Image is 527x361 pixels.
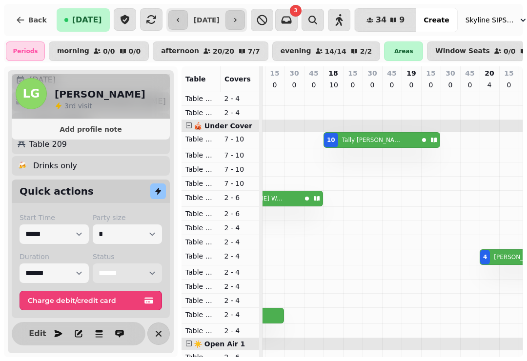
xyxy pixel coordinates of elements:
p: Table 116 [185,108,217,118]
span: 3 [64,102,69,110]
span: Add profile note [23,126,158,133]
span: 3 [294,8,297,13]
p: 15 [504,68,513,78]
p: 0 / 0 [504,48,516,55]
p: 2 - 4 [224,94,256,103]
p: 2 - 4 [224,237,256,247]
p: 30 [446,68,455,78]
p: 30 [289,68,299,78]
p: 2 - 4 [224,267,256,277]
p: 2 - 4 [224,223,256,233]
p: Tally [PERSON_NAME] [342,136,404,144]
button: Create [416,8,457,32]
p: 0 [290,80,298,90]
p: 0 [368,80,376,90]
p: 7 - 10 [224,150,256,160]
button: afternoon20/207/7 [153,41,268,61]
button: Charge debit/credit card [20,291,162,310]
p: 0 / 0 [103,48,115,55]
button: Add profile note [16,123,166,136]
label: Duration [20,252,89,261]
p: afternoon [161,47,199,55]
p: 0 [271,80,279,90]
span: 34 [376,16,386,24]
p: 2 - 4 [224,108,256,118]
span: rd [69,102,78,110]
p: 15 [348,68,357,78]
span: ☀️ Open Air 1 [194,340,245,348]
span: [DATE] [72,16,102,24]
p: Table 213 [185,310,217,320]
p: Table 205 [185,193,217,202]
p: Table 208 [185,237,217,247]
p: 🍻 [18,160,27,172]
h2: Quick actions [20,184,94,198]
p: 18 [328,68,338,78]
p: Drinks only [33,160,77,172]
p: Table 209 [185,251,217,261]
p: 7 - 10 [224,134,256,144]
p: 0 [505,80,513,90]
label: Party size [93,213,162,222]
p: visit [64,101,92,111]
p: Table 210 [185,267,217,277]
p: 7 - 10 [224,179,256,188]
p: 15 [270,68,279,78]
p: Table 201 [185,134,217,144]
span: Back [28,17,47,23]
p: Table 204 [185,179,217,188]
span: Create [424,17,449,23]
p: 45 [465,68,474,78]
p: Table 211 [185,281,217,291]
p: Table 207 [185,223,217,233]
span: 9 [399,16,405,24]
span: Edit [32,330,43,338]
p: 30 [367,68,377,78]
div: Periods [6,41,45,61]
p: 2 - 6 [224,193,256,202]
p: evening [281,47,311,55]
span: Covers [224,75,251,83]
p: 0 [407,80,415,90]
p: Table 115 [185,94,217,103]
p: Table 203 [185,164,217,174]
p: 0 / 0 [129,48,141,55]
p: 0 [466,80,474,90]
p: Table 202 [185,150,217,160]
p: Table 214 [185,326,217,336]
p: 2 / 2 [360,48,372,55]
span: 🎪 Under Cover [194,122,252,130]
p: 45 [309,68,318,78]
button: evening14/142/2 [272,41,381,61]
div: 4 [483,253,487,261]
p: 14 / 14 [325,48,346,55]
p: 0 [427,80,435,90]
label: Status [93,252,162,261]
p: Table 212 [185,296,217,305]
p: 15 [426,68,435,78]
p: 0 [310,80,318,90]
span: Charge debit/credit card [28,297,142,304]
button: Back [8,8,55,32]
p: 0 [446,80,454,90]
p: 0 [349,80,357,90]
label: Start Time [20,213,89,222]
span: Table [185,75,206,83]
p: 7 - 10 [224,164,256,174]
p: 45 [387,68,396,78]
p: 2 - 6 [224,209,256,219]
p: 19 [406,68,416,78]
h2: [PERSON_NAME] [55,87,145,101]
p: 2 - 4 [224,326,256,336]
p: 2 - 4 [224,251,256,261]
p: Table 206 [185,209,217,219]
p: 2 - 4 [224,281,256,291]
p: 0 [388,80,396,90]
p: 7 / 7 [248,48,260,55]
div: Areas [384,41,423,61]
p: Window Seats [435,47,490,55]
p: 20 / 20 [213,48,234,55]
p: 20 [485,68,494,78]
div: 10 [327,136,335,144]
p: Table 209 [29,139,67,150]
